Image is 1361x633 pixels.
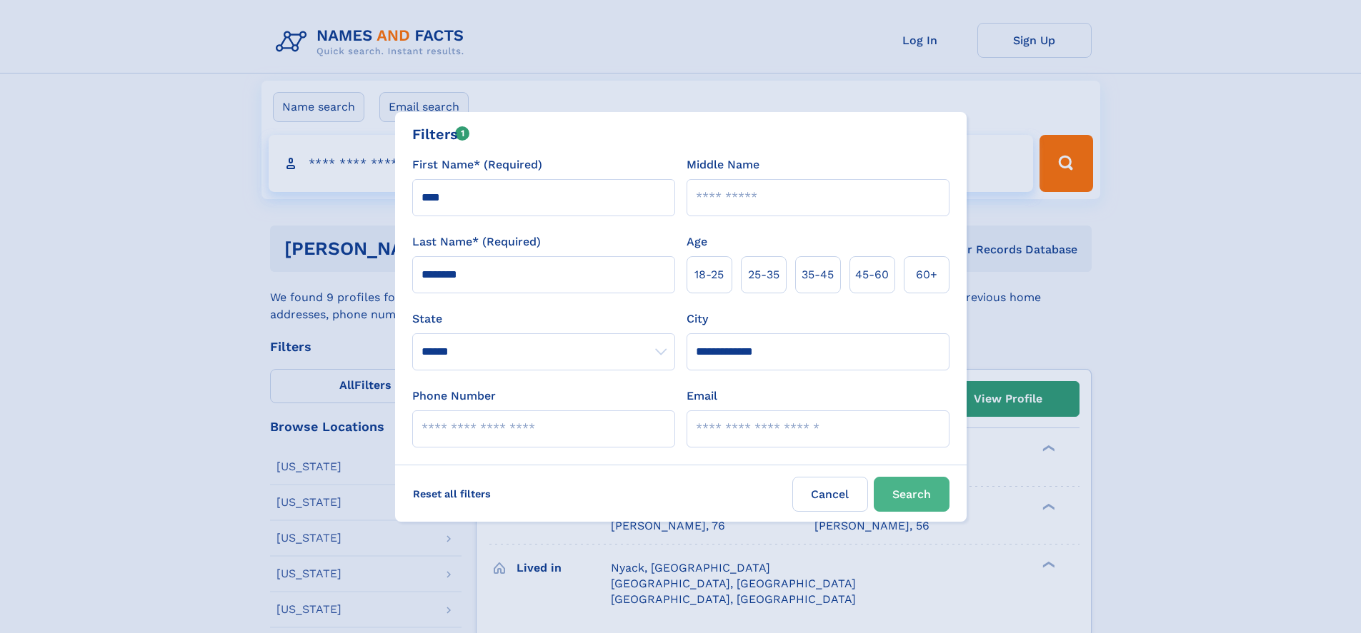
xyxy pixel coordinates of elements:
[748,266,779,283] span: 25‑35
[802,266,834,283] span: 35‑45
[874,477,949,512] button: Search
[792,477,868,512] label: Cancel
[412,388,496,405] label: Phone Number
[404,477,500,511] label: Reset all filters
[412,233,541,250] label: Last Name* (Required)
[855,266,889,283] span: 45‑60
[916,266,937,283] span: 60+
[687,233,707,250] label: Age
[412,156,542,173] label: First Name* (Required)
[687,310,708,328] label: City
[412,123,470,145] div: Filters
[687,156,759,173] label: Middle Name
[687,388,717,405] label: Email
[694,266,724,283] span: 18‑25
[412,310,675,328] label: State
